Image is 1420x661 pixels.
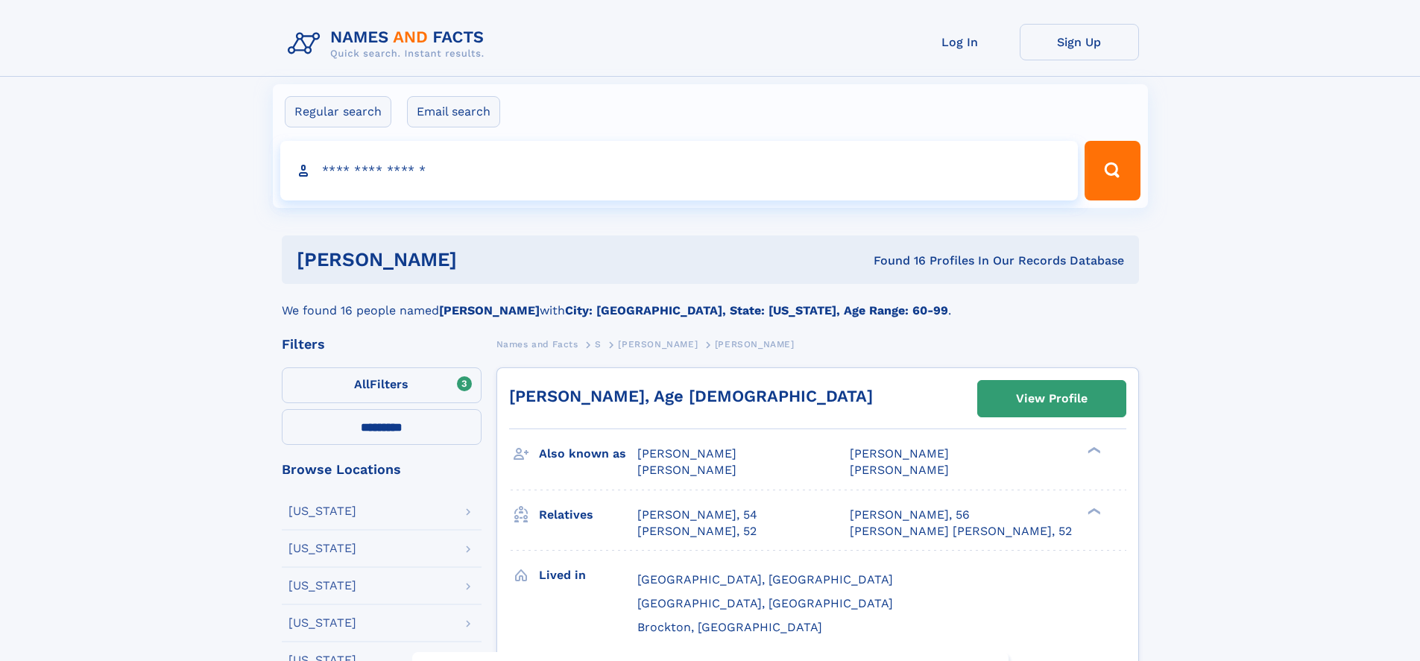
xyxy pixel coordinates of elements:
[1016,382,1088,416] div: View Profile
[595,335,602,353] a: S
[1084,446,1102,455] div: ❯
[407,96,500,127] label: Email search
[288,617,356,629] div: [US_STATE]
[539,563,637,588] h3: Lived in
[354,377,370,391] span: All
[637,620,822,634] span: Brockton, [GEOGRAPHIC_DATA]
[565,303,948,317] b: City: [GEOGRAPHIC_DATA], State: [US_STATE], Age Range: 60-99
[618,335,698,353] a: [PERSON_NAME]
[282,338,482,351] div: Filters
[282,463,482,476] div: Browse Locations
[539,502,637,528] h3: Relatives
[509,387,873,405] a: [PERSON_NAME], Age [DEMOGRAPHIC_DATA]
[637,596,893,610] span: [GEOGRAPHIC_DATA], [GEOGRAPHIC_DATA]
[288,543,356,554] div: [US_STATE]
[282,24,496,64] img: Logo Names and Facts
[715,339,795,350] span: [PERSON_NAME]
[618,339,698,350] span: [PERSON_NAME]
[850,463,949,477] span: [PERSON_NAME]
[637,572,893,586] span: [GEOGRAPHIC_DATA], [GEOGRAPHIC_DATA]
[978,381,1126,417] a: View Profile
[496,335,578,353] a: Names and Facts
[850,446,949,461] span: [PERSON_NAME]
[285,96,391,127] label: Regular search
[282,367,482,403] label: Filters
[288,505,356,517] div: [US_STATE]
[282,284,1139,320] div: We found 16 people named with .
[1084,506,1102,516] div: ❯
[900,24,1020,60] a: Log In
[288,580,356,592] div: [US_STATE]
[297,250,666,269] h1: [PERSON_NAME]
[850,507,970,523] a: [PERSON_NAME], 56
[539,441,637,467] h3: Also known as
[1085,141,1140,200] button: Search Button
[595,339,602,350] span: S
[280,141,1079,200] input: search input
[850,523,1072,540] a: [PERSON_NAME] [PERSON_NAME], 52
[637,446,736,461] span: [PERSON_NAME]
[637,507,757,523] a: [PERSON_NAME], 54
[439,303,540,317] b: [PERSON_NAME]
[1020,24,1139,60] a: Sign Up
[637,523,757,540] a: [PERSON_NAME], 52
[665,253,1124,269] div: Found 16 Profiles In Our Records Database
[637,463,736,477] span: [PERSON_NAME]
